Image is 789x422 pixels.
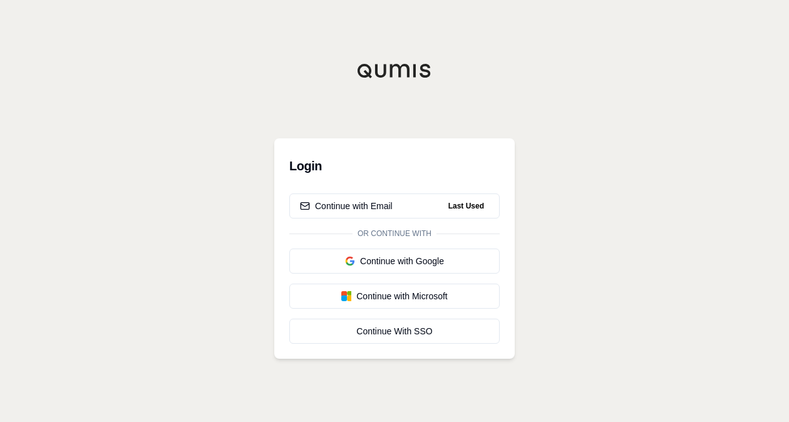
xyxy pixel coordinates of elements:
[289,249,500,274] button: Continue with Google
[289,193,500,219] button: Continue with EmailLast Used
[300,325,489,337] div: Continue With SSO
[443,198,489,214] span: Last Used
[300,290,489,302] div: Continue with Microsoft
[300,200,393,212] div: Continue with Email
[353,229,436,239] span: Or continue with
[289,284,500,309] button: Continue with Microsoft
[300,255,489,267] div: Continue with Google
[289,153,500,178] h3: Login
[357,63,432,78] img: Qumis
[289,319,500,344] a: Continue With SSO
